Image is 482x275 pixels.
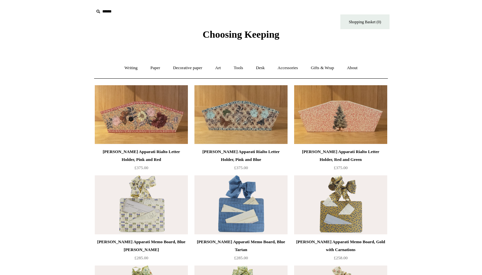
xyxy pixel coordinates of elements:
div: [PERSON_NAME] Apparati Memo Board, Blue Tartan [196,238,286,254]
a: Scanlon Apparati Rialto Letter Holder, Pink and Blue Scanlon Apparati Rialto Letter Holder, Pink ... [194,85,288,144]
a: [PERSON_NAME] Apparati Memo Board, Blue Tartan £285.00 [194,238,288,265]
a: Choosing Keeping [203,34,279,39]
a: About [341,59,364,77]
span: £285.00 [234,255,248,260]
span: £375.00 [134,165,148,170]
a: [PERSON_NAME] Apparati Rialto Letter Holder, Red and Green £375.00 [294,148,387,175]
a: Shopping Basket (0) [340,14,390,29]
a: Writing [119,59,144,77]
a: Paper [145,59,166,77]
div: [PERSON_NAME] Apparati Rialto Letter Holder, Pink and Red [96,148,186,164]
img: Scanlon Apparati Memo Board, Gold with Carnations [294,175,387,234]
a: [PERSON_NAME] Apparati Memo Board, Gold with Carnations £258.00 [294,238,387,265]
a: Art [209,59,227,77]
a: Scanlon Apparati Rialto Letter Holder, Red and Green Scanlon Apparati Rialto Letter Holder, Red a... [294,85,387,144]
a: Scanlon Apparati Rialto Letter Holder, Pink and Red Scanlon Apparati Rialto Letter Holder, Pink a... [95,85,188,144]
img: Scanlon Apparati Rialto Letter Holder, Red and Green [294,85,387,144]
div: [PERSON_NAME] Apparati Memo Board, Blue [PERSON_NAME] [96,238,186,254]
span: £258.00 [334,255,348,260]
div: [PERSON_NAME] Apparati Rialto Letter Holder, Red and Green [296,148,386,164]
img: Scanlon Apparati Rialto Letter Holder, Pink and Red [95,85,188,144]
span: £375.00 [334,165,348,170]
a: Gifts & Wrap [305,59,340,77]
img: Scanlon Apparati Rialto Letter Holder, Pink and Blue [194,85,288,144]
a: Accessories [272,59,304,77]
a: [PERSON_NAME] Apparati Memo Board, Blue [PERSON_NAME] £285.00 [95,238,188,265]
span: £285.00 [134,255,148,260]
span: £375.00 [234,165,248,170]
div: [PERSON_NAME] Apparati Rialto Letter Holder, Pink and Blue [196,148,286,164]
img: Scanlon Apparati Memo Board, Blue Berry [95,175,188,234]
a: [PERSON_NAME] Apparati Rialto Letter Holder, Pink and Blue £375.00 [194,148,288,175]
a: Tools [228,59,249,77]
a: Scanlon Apparati Memo Board, Gold with Carnations Scanlon Apparati Memo Board, Gold with Carnations [294,175,387,234]
a: Scanlon Apparati Memo Board, Blue Tartan Scanlon Apparati Memo Board, Blue Tartan [194,175,288,234]
a: Decorative paper [167,59,208,77]
img: Scanlon Apparati Memo Board, Blue Tartan [194,175,288,234]
div: [PERSON_NAME] Apparati Memo Board, Gold with Carnations [296,238,386,254]
a: Scanlon Apparati Memo Board, Blue Berry Scanlon Apparati Memo Board, Blue Berry [95,175,188,234]
a: [PERSON_NAME] Apparati Rialto Letter Holder, Pink and Red £375.00 [95,148,188,175]
span: Choosing Keeping [203,29,279,40]
a: Desk [250,59,271,77]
